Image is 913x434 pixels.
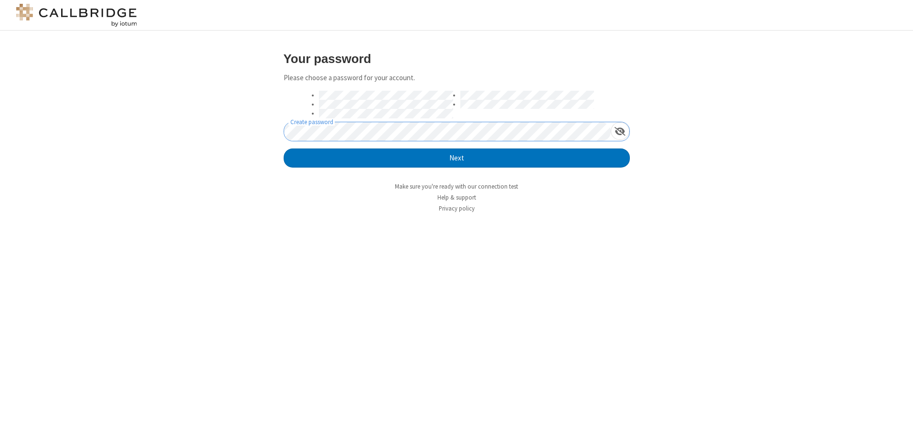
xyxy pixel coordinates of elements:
button: Next [284,148,630,168]
p: Please choose a password for your account. [284,73,630,84]
a: Privacy policy [439,204,475,212]
a: Help & support [437,193,476,201]
h3: Your password [284,52,630,65]
a: Make sure you're ready with our connection test [395,182,518,191]
img: logo@2x.png [14,4,138,27]
div: Show password [611,122,629,140]
input: Create password [284,122,611,141]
